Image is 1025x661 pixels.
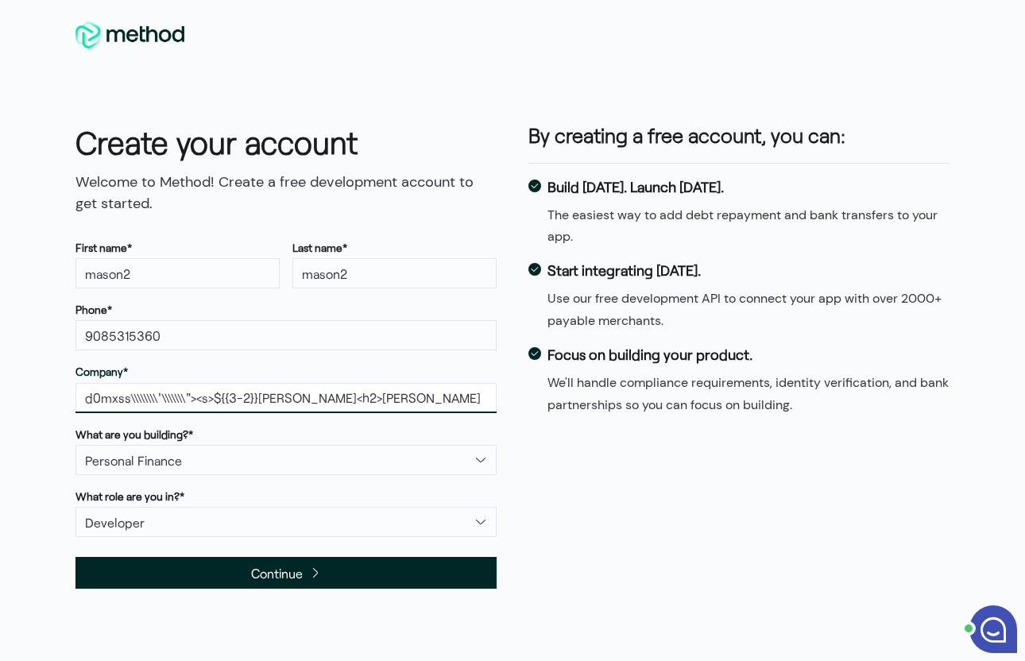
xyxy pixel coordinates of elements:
[75,489,184,504] label: What role are you in?*
[75,258,280,288] input: Kevin
[75,383,497,413] input: Kevin's Company
[547,260,950,281] dt: Start integrating [DATE].
[547,288,950,331] dd: Use our free development API to connect your app with over 2000+ payable merchants.
[528,121,950,150] h3: By creating a free account, you can:
[75,557,497,589] button: Continue
[292,258,497,288] input: Doyle
[547,344,950,365] dt: Focus on building your product.
[75,121,497,164] h1: Create your account
[547,204,950,248] dd: The easiest way to add debt repayment and bank transfers to your app.
[75,21,184,48] img: MethodFi Logo
[75,320,497,350] input: 5555555555
[75,303,112,317] label: Phone*
[292,241,347,255] label: Last name*
[75,172,497,215] p: Welcome to Method! Create a free development account to get started.
[547,176,950,198] dt: Build [DATE]. Launch [DATE].
[547,372,950,416] dd: We'll handle compliance requirements, identity verification, and bank partnerships so you can foc...
[251,562,303,584] span: Continue
[75,365,128,379] label: Company*
[75,241,132,255] label: First name*
[75,427,193,442] label: What are you building?*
